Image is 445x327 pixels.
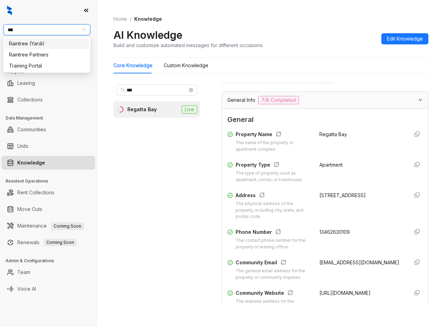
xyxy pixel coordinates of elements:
[127,106,157,113] div: Regatta Bay
[227,96,255,104] span: General Info
[1,123,95,136] li: Communities
[319,259,399,265] span: [EMAIL_ADDRESS][DOMAIN_NAME]
[236,192,311,201] div: Address
[17,186,54,200] a: Rent Collections
[17,236,77,249] a: RenewalsComing Soon
[1,46,95,60] li: Leads
[236,289,311,298] div: Community Website
[1,156,95,170] li: Knowledge
[5,38,89,49] div: Raintree (Yardi)
[236,131,311,140] div: Property Name
[189,88,193,92] span: close-circle
[236,170,311,183] div: The type of property, such as apartment, condo, or townhouse.
[236,161,311,170] div: Property Type
[236,201,311,220] div: The physical address of the property, including city, state, and postal code.
[222,92,428,108] div: General Info7/8 Completed
[6,258,97,264] h3: Admin & Configurations
[1,93,95,107] li: Collections
[387,35,423,43] span: Edit Knowledge
[17,156,45,170] a: Knowledge
[319,192,403,199] div: [STREET_ADDRESS]
[319,290,371,296] span: [URL][DOMAIN_NAME]
[1,76,95,90] li: Leasing
[1,186,95,200] li: Rent Collections
[236,268,311,281] div: The general email address for the property or community inquiries.
[17,93,43,107] a: Collections
[236,259,311,268] div: Community Email
[1,282,95,296] li: Voice AI
[164,62,208,69] div: Custom Knowledge
[17,139,28,153] a: Units
[17,76,35,90] a: Leasing
[1,265,95,279] li: Team
[418,98,423,102] span: expanded
[9,40,85,47] div: Raintree (Yardi)
[17,265,30,279] a: Team
[130,15,131,23] li: /
[319,162,343,168] span: Apartment
[1,236,95,249] li: Renewals
[182,105,197,114] span: Live
[5,60,89,71] div: Training Portal
[134,16,162,22] span: Knowledge
[236,140,311,153] div: The name of the property or apartment complex.
[9,62,85,70] div: Training Portal
[5,49,89,60] div: Raintree Partners
[44,239,77,246] span: Coming Soon
[236,237,311,250] div: The contact phone number for the property or leasing office.
[319,229,350,235] span: 13462630109
[319,131,347,137] span: Regatta Bay
[258,96,299,104] span: 7/8 Completed
[6,178,97,184] h3: Resident Operations
[236,228,311,237] div: Phone Number
[7,6,12,15] img: logo
[1,139,95,153] li: Units
[112,15,128,23] a: Home
[51,222,84,230] span: Coming Soon
[113,62,153,69] div: Core Knowledge
[236,298,311,311] div: The website address for the property or community.
[381,33,428,44] button: Edit Knowledge
[1,202,95,216] li: Move Outs
[6,115,97,121] h3: Data Management
[113,42,264,49] div: Build and customize automated messages for different occasions.
[17,202,42,216] a: Move Outs
[227,114,423,125] span: General
[1,219,95,233] li: Maintenance
[9,51,85,59] div: Raintree Partners
[113,28,182,42] h2: AI Knowledge
[17,123,46,136] a: Communities
[120,88,125,92] span: search
[17,282,36,296] a: Voice AI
